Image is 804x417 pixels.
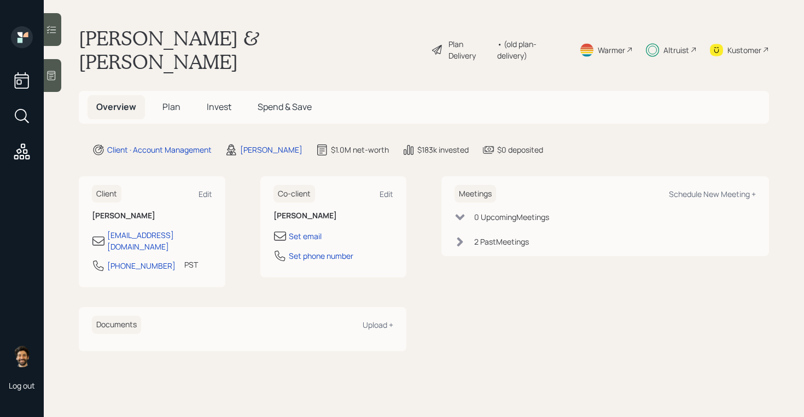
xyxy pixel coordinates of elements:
div: 0 Upcoming Meeting s [474,211,549,223]
div: Edit [199,189,212,199]
div: 2 Past Meeting s [474,236,529,247]
div: [PHONE_NUMBER] [107,260,176,271]
span: Plan [162,101,180,113]
h6: Documents [92,316,141,334]
div: Kustomer [727,44,761,56]
div: PST [184,259,198,270]
div: Schedule New Meeting + [669,189,756,199]
div: • (old plan-delivery) [497,38,566,61]
h6: Client [92,185,121,203]
div: Set phone number [289,250,353,262]
div: $1.0M net-worth [331,144,389,155]
div: Warmer [598,44,625,56]
div: Upload + [363,320,393,330]
div: Client · Account Management [107,144,212,155]
div: [EMAIL_ADDRESS][DOMAIN_NAME] [107,229,212,252]
div: Altruist [663,44,689,56]
h1: [PERSON_NAME] & [PERSON_NAME] [79,26,422,73]
h6: Meetings [455,185,496,203]
h6: [PERSON_NAME] [273,211,394,221]
img: eric-schwartz-headshot.png [11,345,33,367]
div: Edit [380,189,393,199]
span: Overview [96,101,136,113]
h6: Co-client [273,185,315,203]
div: Plan Delivery [448,38,492,61]
div: [PERSON_NAME] [240,144,302,155]
h6: [PERSON_NAME] [92,211,212,221]
div: $183k invested [417,144,469,155]
span: Spend & Save [258,101,312,113]
span: Invest [207,101,231,113]
div: Set email [289,230,322,242]
div: Log out [9,380,35,391]
div: $0 deposited [497,144,543,155]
